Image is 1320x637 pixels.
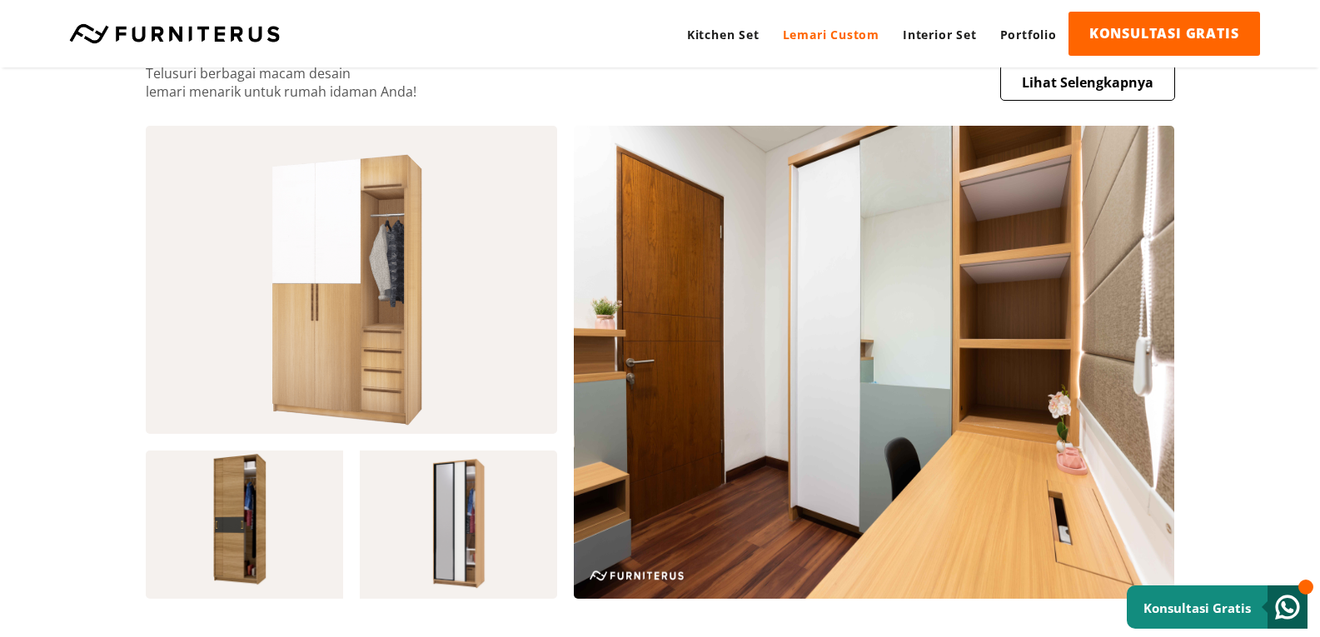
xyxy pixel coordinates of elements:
[675,12,771,57] a: Kitchen Set
[1127,585,1308,629] a: Konsultasi Gratis
[771,12,891,57] a: Lemari Custom
[351,450,557,599] img: lemari-03.png
[1000,64,1175,101] a: Lihat Selengkapnya
[146,450,351,599] img: lemari-02.png
[1068,12,1260,56] a: KONSULTASI GRATIS
[146,126,557,435] img: lemari-01.png
[891,12,989,57] a: Interior Set
[989,12,1068,57] a: Portfolio
[574,126,1175,600] img: lemari-04.jpg
[146,64,1175,101] p: Telusuri berbagai macam desain lemari menarik untuk rumah idaman Anda!
[1143,600,1251,616] small: Konsultasi Gratis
